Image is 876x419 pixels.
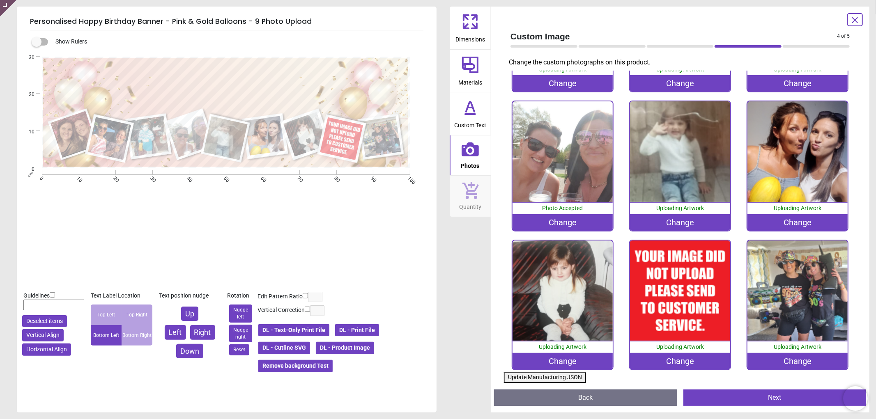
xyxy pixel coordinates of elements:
span: 20 [112,175,117,181]
iframe: Brevo live chat [843,386,868,411]
span: 4 of 5 [837,33,850,40]
span: 0 [38,175,44,181]
span: 80 [333,175,338,181]
div: Change [630,214,731,231]
span: 10 [75,175,80,181]
div: Change [747,353,848,369]
p: Change the custom photographs on this product. [509,58,856,67]
span: 100 [406,175,412,181]
button: Custom Text [450,92,491,135]
span: Uploading Artwork [539,343,586,350]
div: Change [747,214,848,231]
span: Photos [461,158,480,170]
span: Custom Text [454,117,486,130]
span: 0 [19,166,34,173]
div: Show Rulers [37,37,437,47]
button: Dimensions [450,7,491,49]
div: Change [630,75,731,92]
span: 30 [19,54,34,61]
span: 70 [296,175,301,181]
span: Uploading Artwork [774,66,821,73]
span: Materials [458,75,482,87]
span: Custom Image [510,30,837,42]
span: Quantity [459,199,481,211]
span: 40 [186,175,191,181]
span: 10 [19,128,34,135]
button: Back [494,389,677,406]
span: 30 [149,175,154,181]
span: Uploading Artwork [656,343,704,350]
span: 50 [222,175,228,181]
span: 60 [259,175,264,181]
span: Uploading Artwork [656,66,704,73]
h5: Personalised Happy Birthday Banner - Pink & Gold Balloons - 9 Photo Upload [30,13,423,30]
button: Materials [450,50,491,92]
div: Change [513,353,613,369]
div: Change [513,75,613,92]
div: Change [747,75,848,92]
span: 90 [369,175,375,181]
div: Change [513,214,613,231]
button: Next [683,389,866,406]
button: Quantity [450,176,491,217]
span: Uploading Artwork [539,66,586,73]
span: Photo Accepted [543,205,583,211]
span: Uploading Artwork [656,205,704,211]
div: Change [630,353,731,369]
span: 20 [19,91,34,98]
button: Photos [450,135,491,176]
span: Uploading Artwork [774,205,821,211]
button: Update Manufacturing JSON [504,372,586,383]
span: cm [27,170,34,178]
span: Uploading Artwork [774,343,821,350]
span: Dimensions [455,32,485,44]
